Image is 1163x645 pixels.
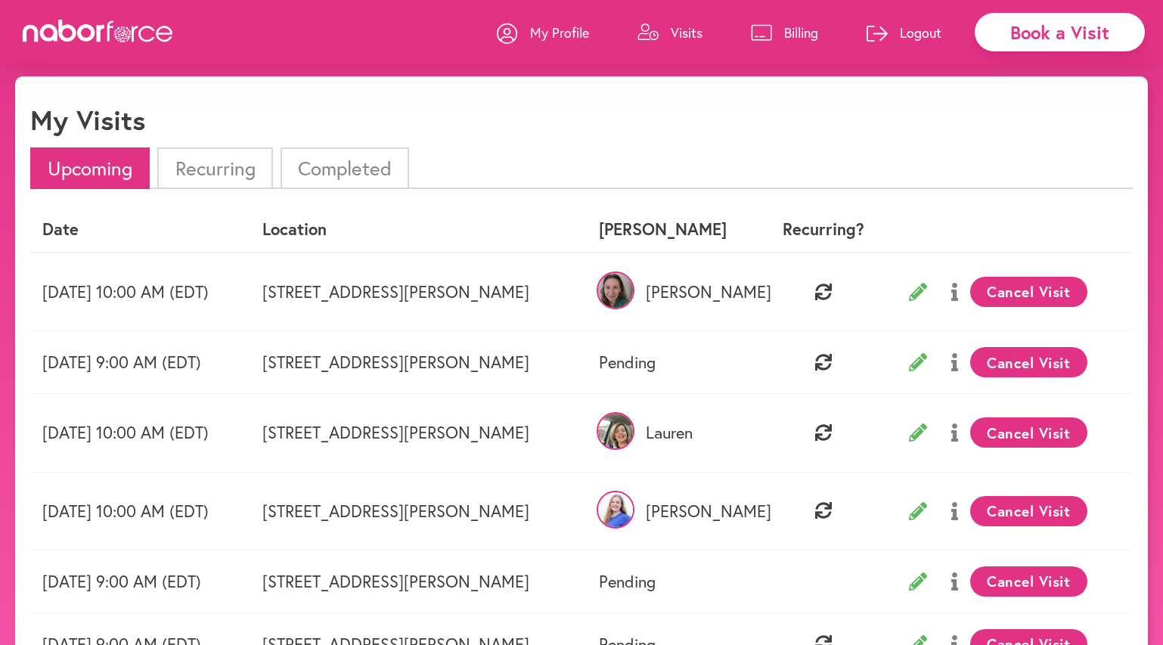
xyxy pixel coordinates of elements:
[587,331,762,394] td: Pending
[30,253,250,331] td: [DATE] 10:00 AM (EDT)
[30,394,250,472] td: [DATE] 10:00 AM (EDT)
[597,271,634,309] img: YFjhKXiRTHKIYKLGqnwN
[597,491,634,529] img: SOMZfDSNRE3Ldt60fOsw
[970,417,1087,448] button: Cancel Visit
[970,496,1087,526] button: Cancel Visit
[250,472,587,550] td: [STREET_ADDRESS][PERSON_NAME]
[762,207,885,252] th: Recurring?
[637,10,702,55] a: Visits
[250,550,587,612] td: [STREET_ADDRESS][PERSON_NAME]
[900,23,941,42] p: Logout
[530,23,589,42] p: My Profile
[30,331,250,394] td: [DATE] 9:00 AM (EDT)
[497,10,589,55] a: My Profile
[250,207,587,252] th: Location
[975,13,1145,51] div: Book a Visit
[599,501,750,521] p: [PERSON_NAME]
[250,331,587,394] td: [STREET_ADDRESS][PERSON_NAME]
[30,472,250,550] td: [DATE] 10:00 AM (EDT)
[597,412,634,450] img: YDb8wFQbQeSDR71c3mTt
[30,147,150,189] li: Upcoming
[970,347,1087,377] button: Cancel Visit
[784,23,818,42] p: Billing
[30,207,250,252] th: Date
[587,550,762,612] td: Pending
[599,282,750,302] p: [PERSON_NAME]
[30,104,145,136] h1: My Visits
[281,147,409,189] li: Completed
[587,207,762,252] th: [PERSON_NAME]
[867,10,941,55] a: Logout
[599,423,750,442] p: Lauren
[157,147,272,189] li: Recurring
[250,394,587,472] td: [STREET_ADDRESS][PERSON_NAME]
[970,277,1087,307] button: Cancel Visit
[250,253,587,331] td: [STREET_ADDRESS][PERSON_NAME]
[970,566,1087,597] button: Cancel Visit
[30,550,250,612] td: [DATE] 9:00 AM (EDT)
[751,10,818,55] a: Billing
[671,23,702,42] p: Visits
